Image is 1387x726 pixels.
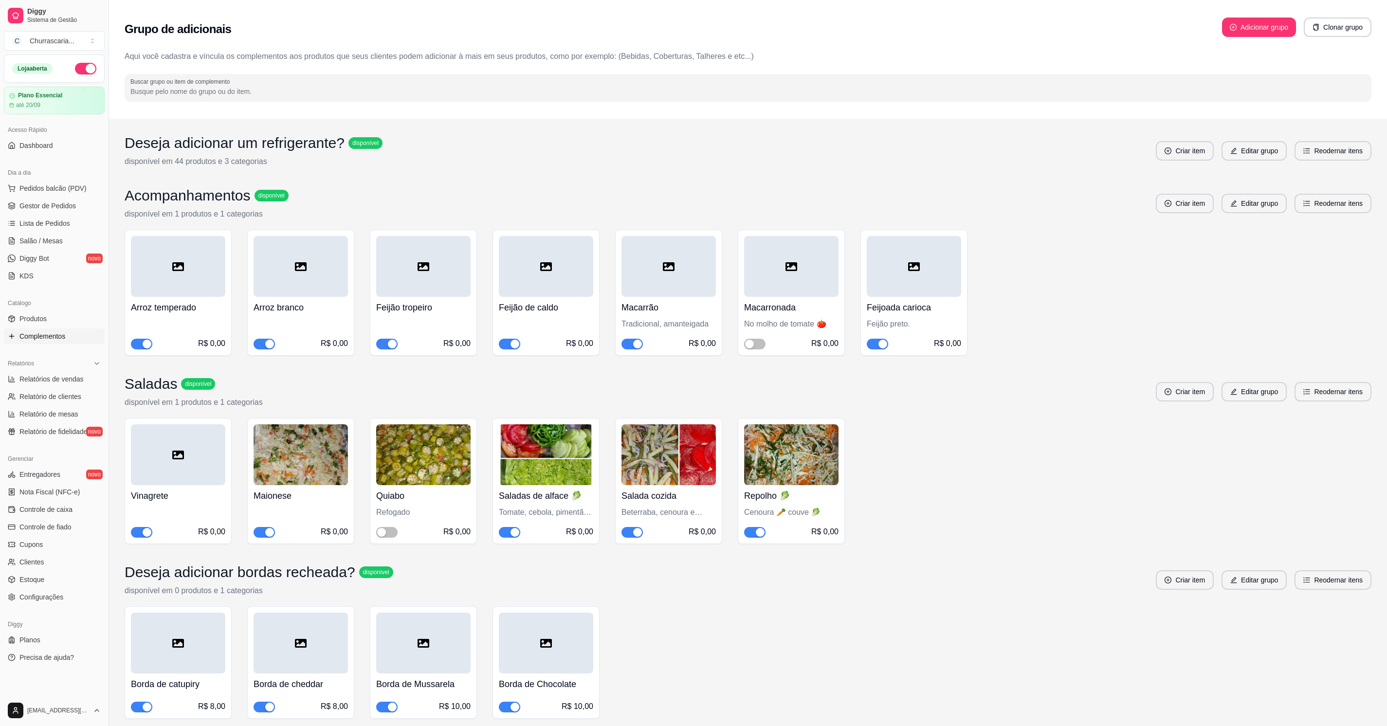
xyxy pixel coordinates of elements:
[131,677,225,691] h4: Borda de catupiry
[19,409,78,419] span: Relatório de mesas
[8,360,34,367] span: Relatórios
[1295,382,1371,401] button: ordered-listReodernar itens
[19,331,65,341] span: Complementos
[350,139,381,147] span: disponível
[4,311,105,327] a: Produtos
[499,677,593,691] h4: Borda de Chocolate
[19,271,34,281] span: KDS
[27,7,101,16] span: Diggy
[321,526,348,538] div: R$ 0,00
[1304,18,1371,37] button: copyClonar grupo
[744,301,839,314] h4: Macarronada
[19,392,81,401] span: Relatório de clientes
[621,318,716,330] div: Tradicional, amanteigada
[19,374,84,384] span: Relatórios de vendas
[198,701,225,712] div: R$ 8,00
[16,101,40,109] article: até 20/09
[125,563,355,581] h3: Deseja adicionar bordas recheada?
[376,507,471,518] div: Refogado
[4,328,105,344] a: Complementos
[811,338,839,349] div: R$ 0,00
[621,489,716,503] h4: Salada cozida
[125,397,263,408] p: disponível em 1 produtos e 1 categorias
[867,301,961,314] h4: Feijoada carioca
[566,526,593,538] div: R$ 0,00
[439,701,471,712] div: R$ 10,00
[499,301,593,314] h4: Feijão de caldo
[4,198,105,214] a: Gestor de Pedidos
[4,233,105,249] a: Salão / Mesas
[19,314,47,324] span: Produtos
[19,505,73,514] span: Controle de caixa
[256,192,287,200] span: disponível
[254,301,348,314] h4: Arroz branco
[125,134,345,152] h3: Deseja adicionar um refrigerante?
[1165,388,1171,395] span: plus-circle
[1165,200,1171,207] span: plus-circle
[131,301,225,314] h4: Arroz temperado
[321,338,348,349] div: R$ 0,00
[562,701,593,712] div: R$ 10,00
[125,187,251,204] h3: Acompanhamentos
[744,507,839,518] div: Cenoura 🥕 couve 🥬
[4,589,105,605] a: Configurações
[19,557,44,567] span: Clientes
[1222,194,1287,213] button: editEditar grupo
[254,677,348,691] h4: Borda de cheddar
[1156,382,1214,401] button: plus-circleCriar item
[198,526,225,538] div: R$ 0,00
[4,122,105,138] div: Acesso Rápido
[744,318,839,330] div: No molho de tomate 🍅
[4,389,105,404] a: Relatório de clientes
[19,427,87,436] span: Relatório de fidelidade
[19,141,53,150] span: Dashboard
[4,268,105,284] a: KDS
[131,489,225,503] h4: Vinagrete
[4,251,105,266] a: Diggy Botnovo
[1156,141,1214,161] button: plus-circleCriar item
[19,522,72,532] span: Controle de fiado
[1156,194,1214,213] button: plus-circleCriar item
[1156,570,1214,590] button: plus-circleCriar item
[499,507,593,518] div: Tomate, cebola, pimentão, e pepino 🥒
[1303,200,1310,207] span: ordered-list
[1230,388,1237,395] span: edit
[689,338,716,349] div: R$ 0,00
[321,701,348,712] div: R$ 8,00
[4,632,105,648] a: Planos
[4,181,105,196] button: Pedidos balcão (PDV)
[376,489,471,503] h4: Quiabo
[19,254,49,263] span: Diggy Bot
[4,295,105,311] div: Catálogo
[1295,141,1371,161] button: ordered-listReodernar itens
[130,87,1366,96] input: Buscar grupo ou item de complemento
[4,572,105,587] a: Estoque
[27,16,101,24] span: Sistema de Gestão
[1303,147,1310,154] span: ordered-list
[4,138,105,153] a: Dashboard
[1222,141,1287,161] button: editEditar grupo
[4,467,105,482] a: Entregadoresnovo
[254,424,348,485] img: product-image
[19,592,63,602] span: Configurações
[254,489,348,503] h4: Maionese
[19,653,74,662] span: Precisa de ajuda?
[376,424,471,485] img: product-image
[19,635,40,645] span: Planos
[744,424,839,485] img: product-image
[125,21,231,37] h2: Grupo de adicionais
[1222,570,1287,590] button: editEditar grupo
[376,677,471,691] h4: Borda de Mussarela
[4,617,105,632] div: Diggy
[499,424,593,485] img: product-image
[811,526,839,538] div: R$ 0,00
[1230,577,1237,583] span: edit
[4,502,105,517] a: Controle de caixa
[1222,18,1296,37] button: plus-circleAdicionar grupo
[130,77,233,86] label: Buscar grupo ou item de complemento
[4,165,105,181] div: Dia a dia
[12,36,22,46] span: C
[4,424,105,439] a: Relatório de fidelidadenovo
[376,301,471,314] h4: Feijão tropeiro
[1165,577,1171,583] span: plus-circle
